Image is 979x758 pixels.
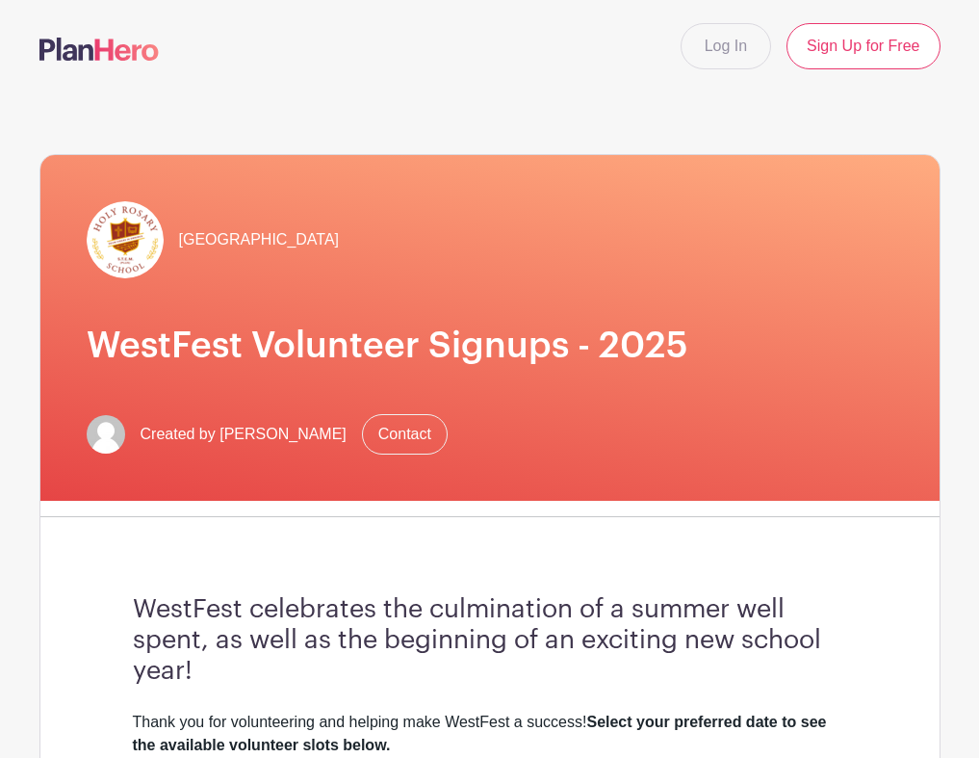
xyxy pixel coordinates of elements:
img: hr-logo-circle.png [87,201,164,278]
h1: WestFest Volunteer Signups - 2025 [87,325,893,368]
img: logo-507f7623f17ff9eddc593b1ce0a138ce2505c220e1c5a4e2b4648c50719b7d32.svg [39,38,159,61]
div: Thank you for volunteering and helping make WestFest a success! [133,711,847,757]
a: Log In [681,23,771,69]
h3: WestFest celebrates the culmination of a summer well spent, as well as the beginning of an exciti... [133,594,847,688]
a: Sign Up for Free [786,23,940,69]
a: Contact [362,414,448,455]
strong: Select your preferred date to see the available volunteer slots below. [133,714,827,753]
span: Created by [PERSON_NAME] [141,423,347,446]
img: default-ce2991bfa6775e67f084385cd625a349d9dcbb7a52a09fb2fda1e96e2d18dcdb.png [87,415,125,454]
span: [GEOGRAPHIC_DATA] [179,228,340,251]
